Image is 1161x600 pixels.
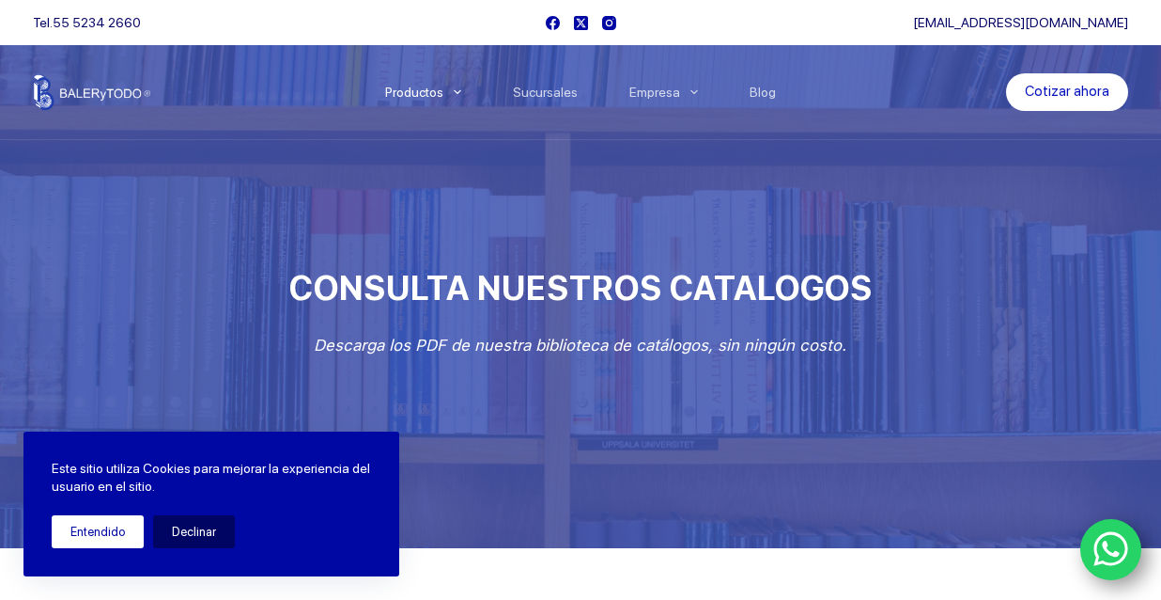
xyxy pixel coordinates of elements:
a: WhatsApp [1080,519,1142,581]
em: Descarga los PDF de nuestra biblioteca de catálogos, sin ningún costo. [314,336,846,355]
button: Declinar [153,515,235,548]
p: Este sitio utiliza Cookies para mejorar la experiencia del usuario en el sitio. [52,460,371,497]
a: Cotizar ahora [1006,73,1128,111]
img: Balerytodo [33,74,150,110]
a: X (Twitter) [574,16,588,30]
span: Tel. [33,15,141,30]
a: 55 5234 2660 [53,15,141,30]
a: [EMAIL_ADDRESS][DOMAIN_NAME] [913,15,1128,30]
a: Instagram [602,16,616,30]
nav: Menu Principal [360,45,802,139]
span: CONSULTA NUESTROS CATALOGOS [288,268,872,308]
a: Facebook [546,16,560,30]
button: Entendido [52,515,144,548]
